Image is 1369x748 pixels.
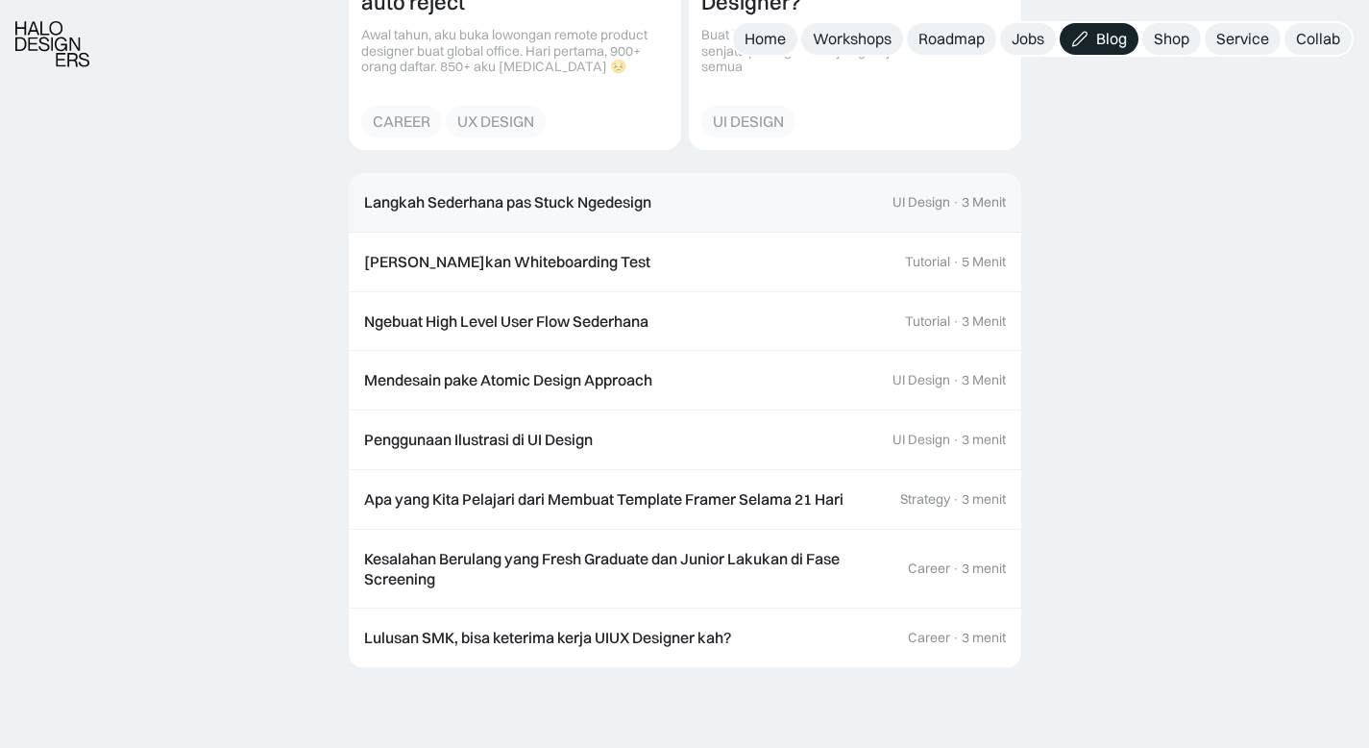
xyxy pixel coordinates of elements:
div: · [952,491,960,508]
div: 3 Menit [962,194,1006,211]
div: Langkah Sederhana pas Stuck Ngedesign [364,192,651,212]
div: 3 menit [962,491,1006,508]
a: Service [1205,23,1281,55]
div: Career [908,630,950,646]
div: UI Design [892,194,950,211]
a: Apa yang Kita Pelajari dari Membuat Template Framer Selama 21 HariStrategy·3 menit [349,470,1021,530]
div: · [952,372,960,388]
a: Jobs [1000,23,1056,55]
a: Ngebuat High Level User Flow SederhanaTutorial·3 Menit [349,292,1021,352]
a: Blog [1060,23,1138,55]
div: Career [908,561,950,577]
div: Home [745,29,786,49]
div: [PERSON_NAME]kan Whiteboarding Test [364,252,650,272]
div: · [952,630,960,646]
div: Ngebuat High Level User Flow Sederhana [364,312,648,332]
a: Mendesain pake Atomic Design ApproachUI Design·3 Menit [349,351,1021,411]
div: 3 menit [962,630,1006,646]
div: Collab [1296,29,1340,49]
div: 5 Menit [962,254,1006,270]
a: Shop [1142,23,1201,55]
div: Workshops [813,29,892,49]
div: Lulusan SMK, bisa keterima kerja UIUX Designer kah? [364,628,731,648]
div: Shop [1154,29,1189,49]
div: · [952,313,960,330]
div: Strategy [900,491,950,508]
div: Blog [1096,29,1127,49]
div: · [952,254,960,270]
div: Service [1216,29,1269,49]
div: 3 Menit [962,313,1006,330]
div: Roadmap [918,29,985,49]
div: Jobs [1012,29,1044,49]
div: · [952,194,960,211]
a: Roadmap [907,23,996,55]
a: Collab [1284,23,1352,55]
div: UI Design [892,372,950,388]
div: Tutorial [905,313,950,330]
div: 3 Menit [962,372,1006,388]
a: Lulusan SMK, bisa keterima kerja UIUX Designer kah?Career·3 menit [349,609,1021,668]
a: Home [733,23,797,55]
a: Workshops [801,23,903,55]
div: 3 menit [962,561,1006,577]
div: Mendesain pake Atomic Design Approach [364,370,652,390]
div: 3 menit [962,432,1006,448]
a: Penggunaan Ilustrasi di UI DesignUI Design·3 menit [349,411,1021,470]
div: · [952,432,960,448]
div: · [952,561,960,577]
div: Apa yang Kita Pelajari dari Membuat Template Framer Selama 21 Hari [364,489,843,510]
div: Tutorial [905,254,950,270]
div: Penggunaan Ilustrasi di UI Design [364,430,593,450]
a: [PERSON_NAME]kan Whiteboarding TestTutorial·5 Menit [349,233,1021,292]
div: Kesalahan Berulang yang Fresh Graduate dan Junior Lakukan di Fase Screening [364,549,889,589]
a: Langkah Sederhana pas Stuck NgedesignUI Design·3 Menit [349,173,1021,233]
a: Kesalahan Berulang yang Fresh Graduate dan Junior Lakukan di Fase ScreeningCareer·3 menit [349,530,1021,610]
div: UI Design [892,432,950,448]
